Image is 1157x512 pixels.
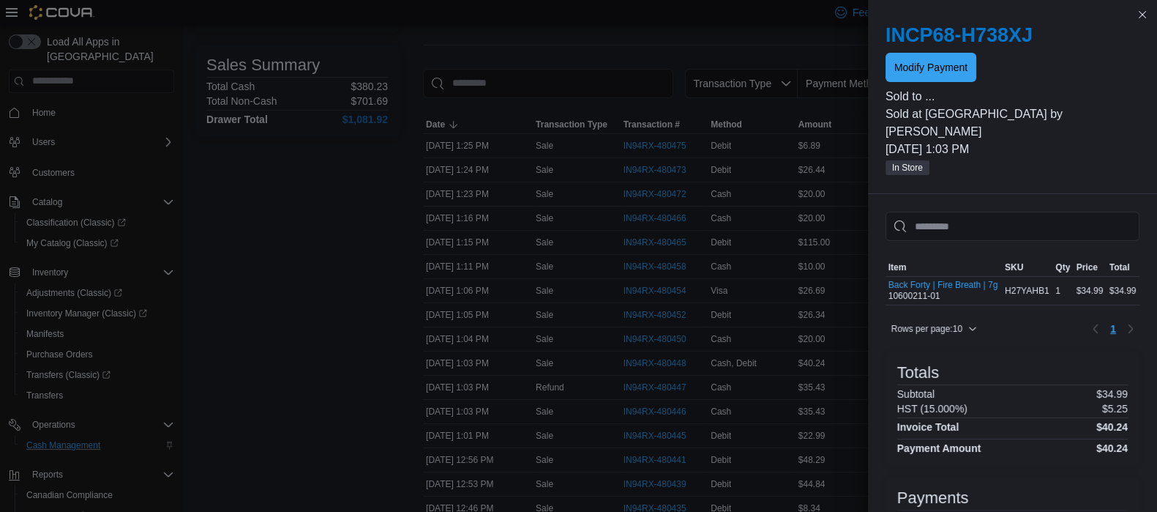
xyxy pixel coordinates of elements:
span: In Store [885,160,929,175]
h3: Payments [897,489,969,507]
h6: HST (15.000%) [897,403,967,415]
span: Qty [1055,261,1070,273]
input: This is a search bar. As you type, the results lower in the page will automatically filter. [885,212,1139,241]
button: Next page [1122,320,1139,338]
span: H27YAHB1 [1005,285,1049,297]
h4: $40.24 [1096,442,1128,454]
p: Sold at [GEOGRAPHIC_DATA] by [PERSON_NAME] [885,105,1139,141]
h4: Invoice Total [897,421,959,433]
ul: Pagination for table: MemoryTable from EuiInMemoryTable [1104,317,1122,341]
span: Total [1109,261,1130,273]
h2: INCP68-H738XJ [885,23,1139,47]
span: 1 [1110,322,1116,336]
span: Item [888,261,907,273]
div: 1 [1052,282,1073,300]
div: $34.99 [1107,282,1139,300]
span: Modify Payment [894,60,967,75]
nav: Pagination for table: MemoryTable from EuiInMemoryTable [1087,317,1139,341]
button: Price [1074,259,1107,276]
button: Rows per page:10 [885,320,983,338]
button: Previous page [1087,320,1104,338]
button: Item [885,259,1002,276]
span: In Store [892,161,923,174]
button: Back Forty | Fire Breath | 7g [888,280,998,290]
p: $34.99 [1096,388,1128,400]
h4: Payment Amount [897,442,981,454]
h3: Totals [897,364,939,382]
button: Close this dialog [1134,6,1151,23]
p: Sold to ... [885,88,1139,105]
button: Modify Payment [885,53,976,82]
p: $5.25 [1102,403,1128,415]
div: $34.99 [1074,282,1107,300]
button: Qty [1052,259,1073,276]
p: [DATE] 1:03 PM [885,141,1139,158]
div: 10600211-01 [888,280,998,302]
span: Rows per page : 10 [891,323,962,335]
button: SKU [1002,259,1052,276]
span: SKU [1005,261,1023,273]
h6: Subtotal [897,388,935,400]
button: Total [1107,259,1139,276]
span: Price [1077,261,1098,273]
button: Page 1 of 1 [1104,317,1122,341]
h4: $40.24 [1096,421,1128,433]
